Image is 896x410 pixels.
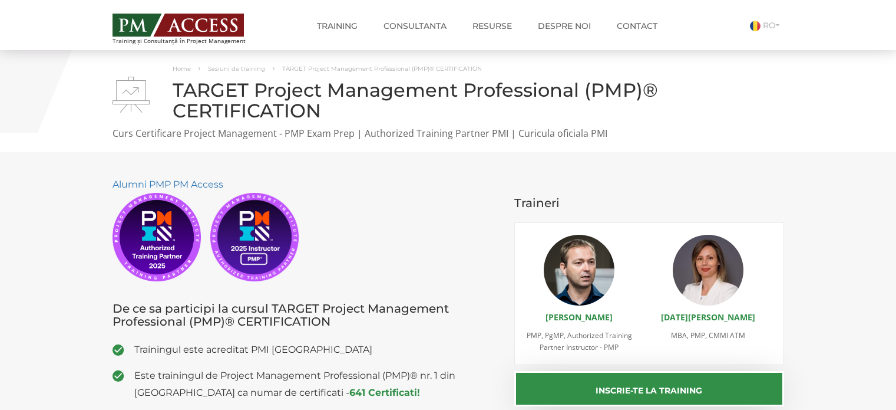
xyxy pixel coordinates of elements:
[134,341,497,358] span: Trainingul este acreditat PMI [GEOGRAPHIC_DATA]
[671,330,745,340] span: MBA, PMP, CMMI ATM
[113,77,150,113] img: TARGET Project Management Professional (PMP)® CERTIFICATION
[608,14,666,38] a: Contact
[173,65,191,73] a: Home
[113,80,784,121] h1: TARGET Project Management Professional (PMP)® CERTIFICATION
[529,14,600,38] a: Despre noi
[113,179,223,190] a: Alumni PMP PM Access
[113,38,267,44] span: Training și Consultanță în Project Management
[282,65,482,73] span: TARGET Project Management Professional (PMP)® CERTIFICATION
[208,65,265,73] a: Sesiuni de training
[349,387,420,398] a: 641 Certificati!
[464,14,521,38] a: Resurse
[113,10,267,44] a: Training și Consultanță în Project Management
[514,371,784,406] button: Inscrie-te la training
[661,311,755,323] a: [DATE][PERSON_NAME]
[113,302,497,328] h3: De ce sa participi la cursul TARGET Project Management Professional (PMP)® CERTIFICATION
[545,311,613,323] a: [PERSON_NAME]
[527,330,632,352] span: PMP, PgMP, Authorized Training Partner Instructor - PMP
[514,196,784,209] h3: Traineri
[308,14,366,38] a: Training
[375,14,455,38] a: Consultanta
[134,367,497,401] span: Este trainingul de Project Management Professional (PMP)® nr. 1 din [GEOGRAPHIC_DATA] ca numar de...
[750,20,784,31] a: RO
[113,14,244,37] img: PM ACCESS - Echipa traineri si consultanti certificati PMP: Narciss Popescu, Mihai Olaru, Monica ...
[113,127,784,140] p: Curs Certificare Project Management - PMP Exam Prep | Authorized Training Partner PMI | Curicula ...
[750,21,761,31] img: Romana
